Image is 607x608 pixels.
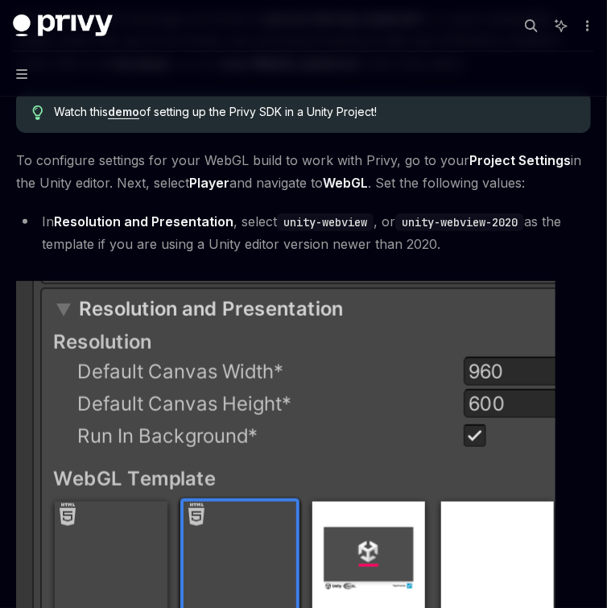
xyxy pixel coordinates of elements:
li: In , select , or as the template if you are using a Unity editor version newer than 2020. [16,210,591,255]
code: unity-webview-2020 [395,213,524,231]
button: More actions [578,14,594,37]
img: dark logo [13,14,113,37]
strong: Project Settings [469,152,571,168]
strong: WebGL [323,175,368,191]
code: unity-webview [277,213,374,231]
strong: Player [189,175,229,191]
span: Watch this of setting up the Privy SDK in a Unity Project! [54,104,575,120]
svg: Tip [32,105,43,120]
span: To configure settings for your WebGL build to work with Privy, go to your in the Unity editor. Ne... [16,149,591,194]
a: demo [108,105,139,119]
strong: Resolution and Presentation [54,213,233,230]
